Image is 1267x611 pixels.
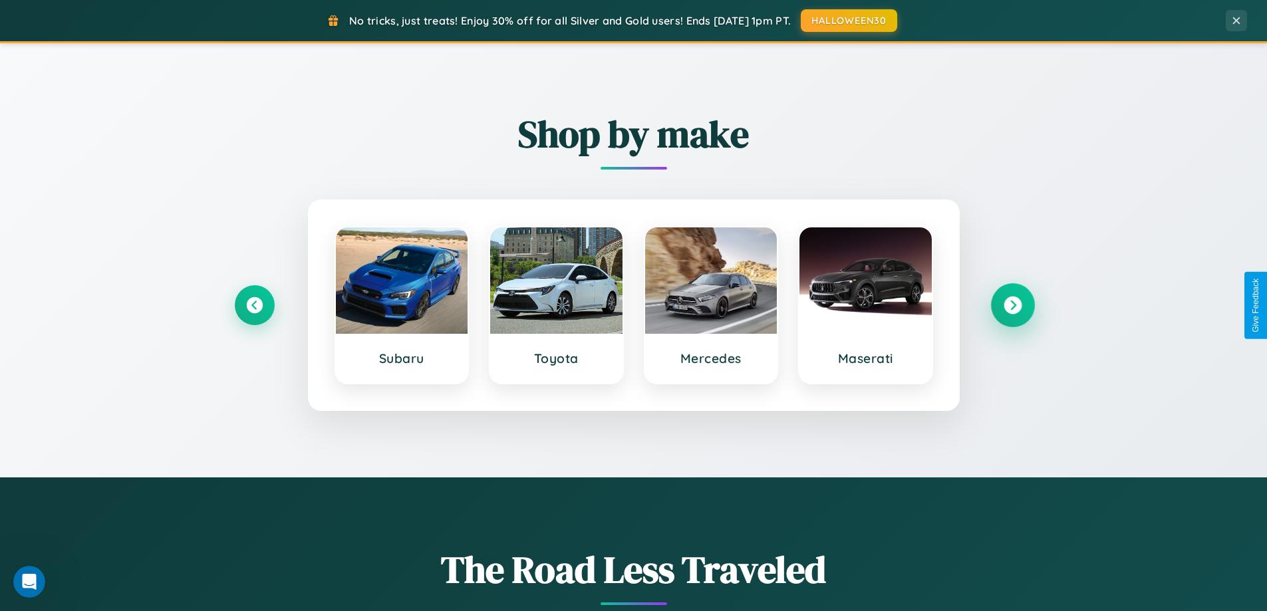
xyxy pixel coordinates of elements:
[235,108,1033,160] h2: Shop by make
[13,566,45,598] iframe: Intercom live chat
[503,350,609,366] h3: Toyota
[658,350,764,366] h3: Mercedes
[349,350,455,366] h3: Subaru
[235,544,1033,595] h1: The Road Less Traveled
[813,350,918,366] h3: Maserati
[349,14,791,27] span: No tricks, just treats! Enjoy 30% off for all Silver and Gold users! Ends [DATE] 1pm PT.
[801,9,897,32] button: HALLOWEEN30
[1251,279,1260,332] div: Give Feedback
